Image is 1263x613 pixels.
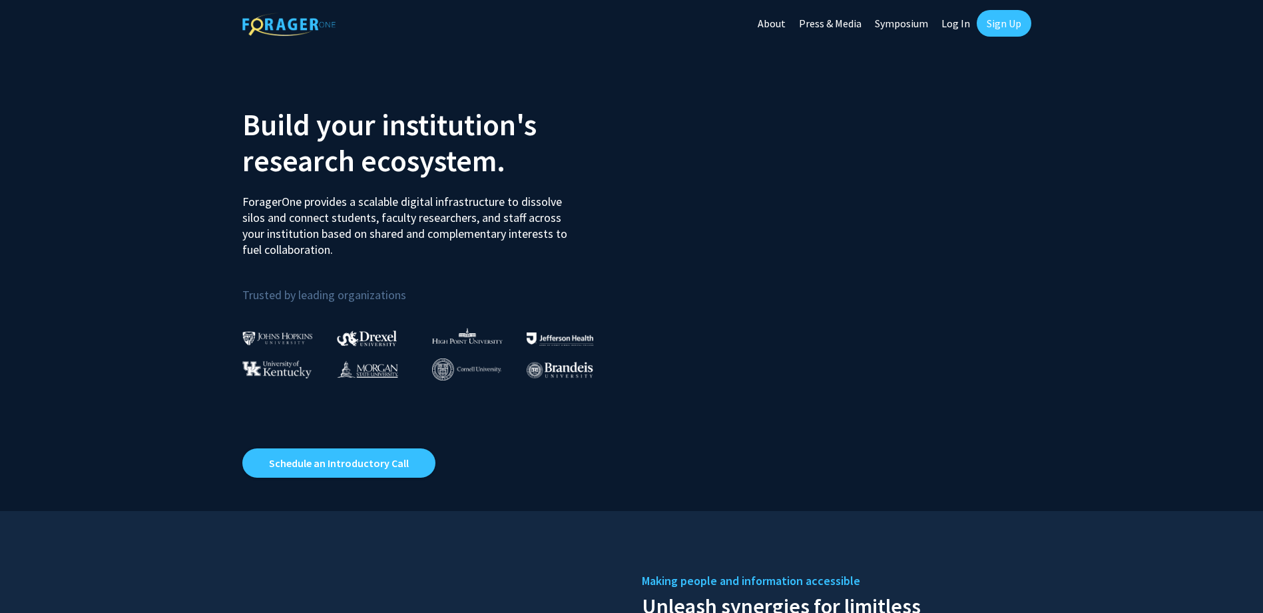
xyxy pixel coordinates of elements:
[242,331,313,345] img: Johns Hopkins University
[337,330,397,346] img: Drexel University
[242,360,312,378] img: University of Kentucky
[242,184,577,258] p: ForagerOne provides a scalable digital infrastructure to dissolve silos and connect students, fac...
[242,107,622,179] h2: Build your institution's research ecosystem.
[642,571,1021,591] h5: Making people and information accessible
[527,362,593,378] img: Brandeis University
[977,10,1031,37] a: Sign Up
[432,328,503,344] img: High Point University
[337,360,398,378] img: Morgan State University
[527,332,593,345] img: Thomas Jefferson University
[242,13,336,36] img: ForagerOne Logo
[432,358,501,380] img: Cornell University
[242,269,622,305] p: Trusted by leading organizations
[242,448,435,478] a: Opens in a new tab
